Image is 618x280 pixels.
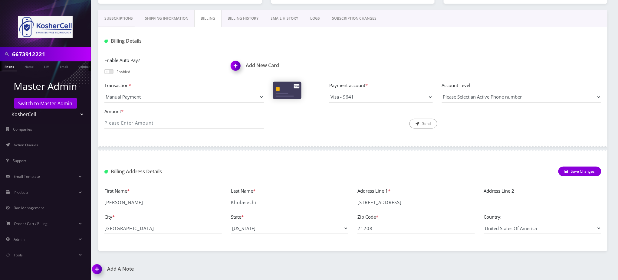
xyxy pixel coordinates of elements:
[104,197,222,208] input: First Name
[228,59,246,77] img: Add New Card
[231,213,244,220] label: State
[231,197,348,208] input: Last Name
[104,82,264,89] label: Transaction
[13,158,26,163] span: Support
[41,61,52,71] a: SIM
[14,174,40,179] span: Email Template
[357,223,475,234] input: Zip
[304,10,326,27] a: LOGS
[14,252,23,258] span: Tools
[104,38,264,44] h1: Billing Details
[231,63,348,68] a: Add New CardAdd New Card
[12,48,89,60] input: Search in Company
[139,10,194,27] a: Shipping Information
[231,187,255,194] label: Last Name
[104,169,264,174] h1: Billing Address Details
[14,237,25,242] span: Admin
[357,187,390,194] label: Address Line 1
[409,119,437,129] button: Send
[194,10,222,27] a: Billing
[104,223,222,234] input: City
[265,10,304,27] a: EMAIL HISTORY
[21,61,37,71] a: Name
[357,213,378,220] label: Zip Code
[14,190,28,195] span: Products
[329,82,433,89] label: Payment account
[14,205,44,210] span: Ban Management
[2,61,17,71] a: Phone
[558,167,601,176] button: Save Changes
[326,10,383,27] a: SUBSCRIPTION CHANGES
[14,98,77,109] a: Switch to Master Admin
[117,69,130,75] p: Enabled
[442,82,601,89] label: Account Level
[104,187,130,194] label: First Name
[222,10,265,27] a: Billing History
[14,221,48,226] span: Order / Cart / Billing
[98,10,139,27] a: Subscriptions
[104,213,115,220] label: City
[104,170,108,174] img: Billing Address Detail
[14,142,38,148] span: Action Queues
[92,266,348,272] a: Add A Note
[231,63,348,68] h1: Add New Card
[104,117,264,129] input: Please Enter Amount
[484,213,502,220] label: Country:
[104,108,264,115] label: Amount
[273,82,301,99] img: Cards
[18,16,73,38] img: KosherCell
[104,40,108,43] img: Billing Details
[104,57,222,64] label: Enable Auto Pay?
[75,61,96,71] a: Company
[357,197,475,208] input: Address Line 1
[13,127,32,132] span: Companies
[57,61,71,71] a: Email
[484,187,514,194] label: Address Line 2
